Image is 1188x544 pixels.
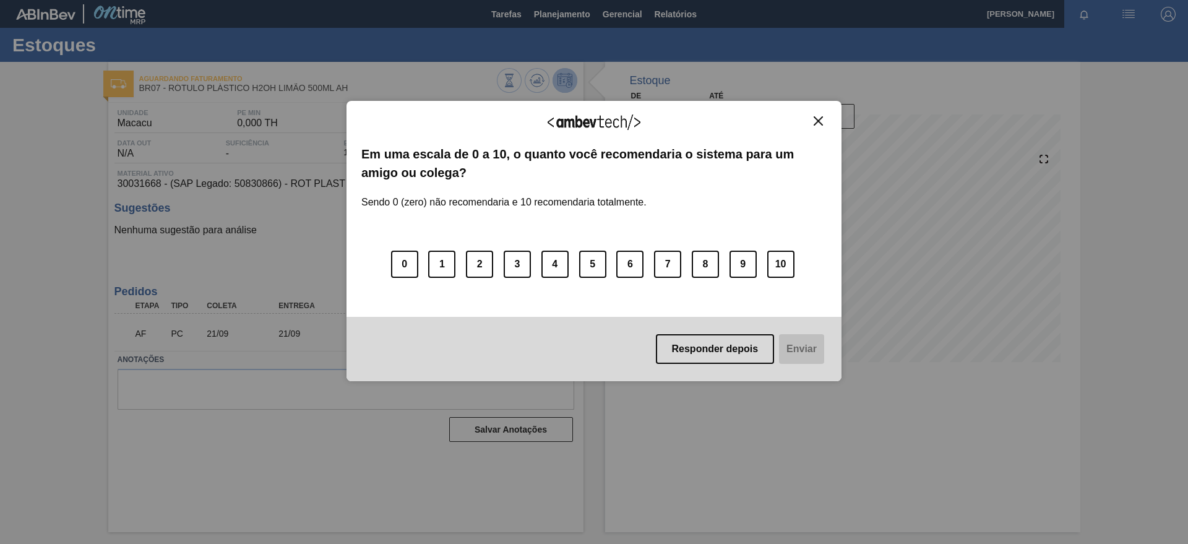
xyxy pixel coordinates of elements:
[656,334,775,364] button: Responder depois
[654,251,681,278] button: 7
[466,251,493,278] button: 2
[391,251,418,278] button: 0
[692,251,719,278] button: 8
[504,251,531,278] button: 3
[814,116,823,126] img: Close
[541,251,569,278] button: 4
[810,116,827,126] button: Close
[579,251,606,278] button: 5
[548,114,640,130] img: Logo Ambevtech
[730,251,757,278] button: 9
[428,251,455,278] button: 1
[361,182,647,208] label: Sendo 0 (zero) não recomendaria e 10 recomendaria totalmente.
[361,145,827,183] label: Em uma escala de 0 a 10, o quanto você recomendaria o sistema para um amigo ou colega?
[616,251,643,278] button: 6
[767,251,794,278] button: 10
